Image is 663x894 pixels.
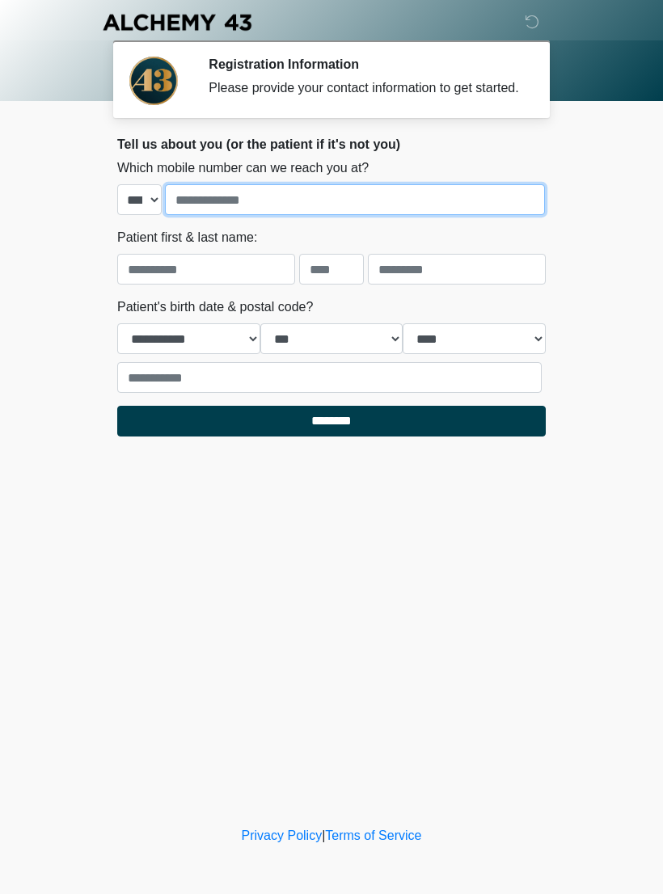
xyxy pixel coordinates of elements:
a: Terms of Service [325,829,421,842]
img: Alchemy 43 Logo [101,12,253,32]
h2: Tell us about you (or the patient if it's not you) [117,137,546,152]
label: Which mobile number can we reach you at? [117,158,369,178]
img: Agent Avatar [129,57,178,105]
a: | [322,829,325,842]
div: Please provide your contact information to get started. [209,78,522,98]
h2: Registration Information [209,57,522,72]
label: Patient first & last name: [117,228,257,247]
a: Privacy Policy [242,829,323,842]
label: Patient's birth date & postal code? [117,297,313,317]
